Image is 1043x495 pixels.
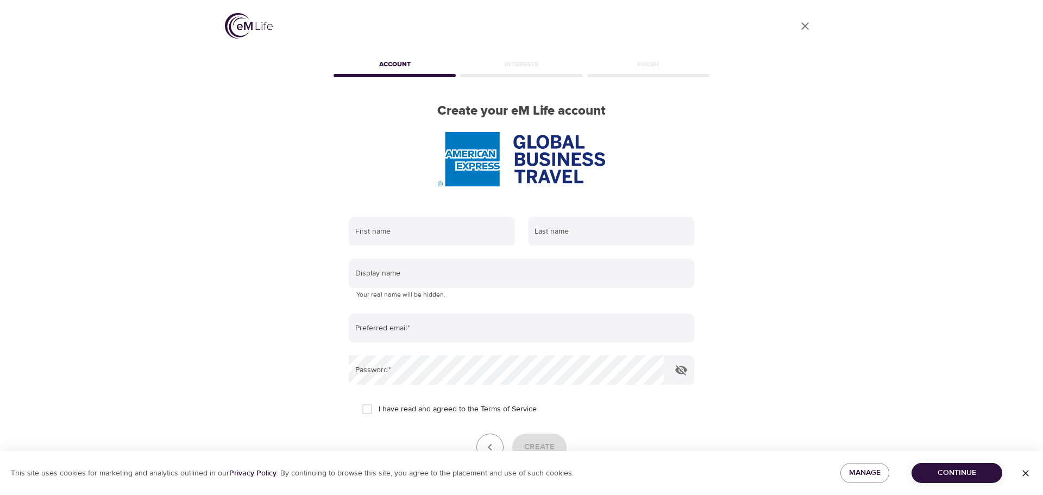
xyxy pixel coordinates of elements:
img: logo [225,13,273,39]
a: close [792,13,818,39]
h2: Create your eM Life account [331,103,712,119]
a: Privacy Policy [229,468,277,478]
button: Continue [912,463,1002,483]
img: AmEx%20GBT%20logo.png [438,132,605,186]
span: Manage [849,466,881,480]
span: I have read and agreed to the [379,404,537,415]
span: Continue [920,466,994,480]
button: Manage [840,463,889,483]
p: Your real name will be hidden. [356,290,687,300]
a: Terms of Service [481,404,537,415]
